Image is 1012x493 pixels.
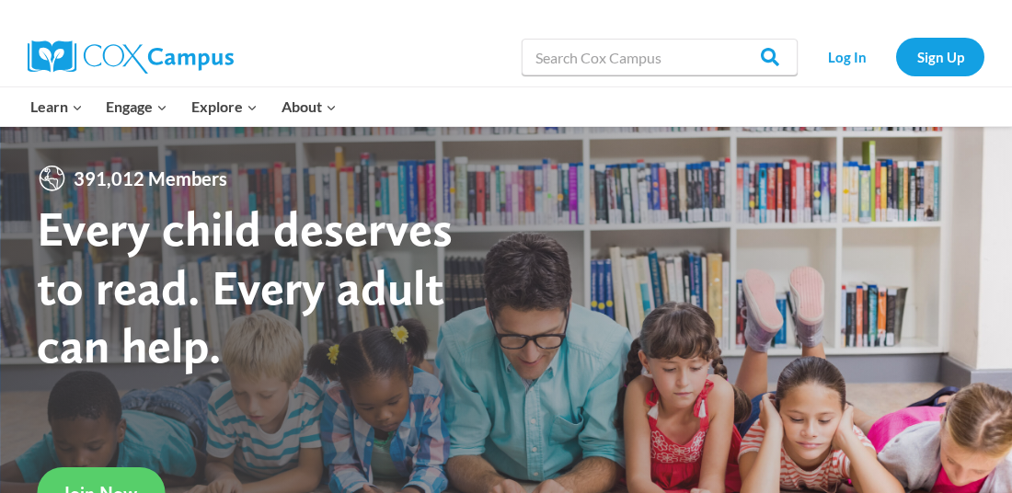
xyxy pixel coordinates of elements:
span: Explore [191,95,258,119]
img: Cox Campus [28,40,234,74]
span: Engage [106,95,167,119]
span: Learn [30,95,83,119]
nav: Secondary Navigation [807,38,984,75]
strong: Every child deserves to read. Every adult can help. [37,199,453,374]
nav: Primary Navigation [18,87,348,126]
input: Search Cox Campus [522,39,798,75]
a: Sign Up [896,38,984,75]
span: 391,012 Members [66,164,235,193]
a: Log In [807,38,887,75]
span: About [282,95,337,119]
